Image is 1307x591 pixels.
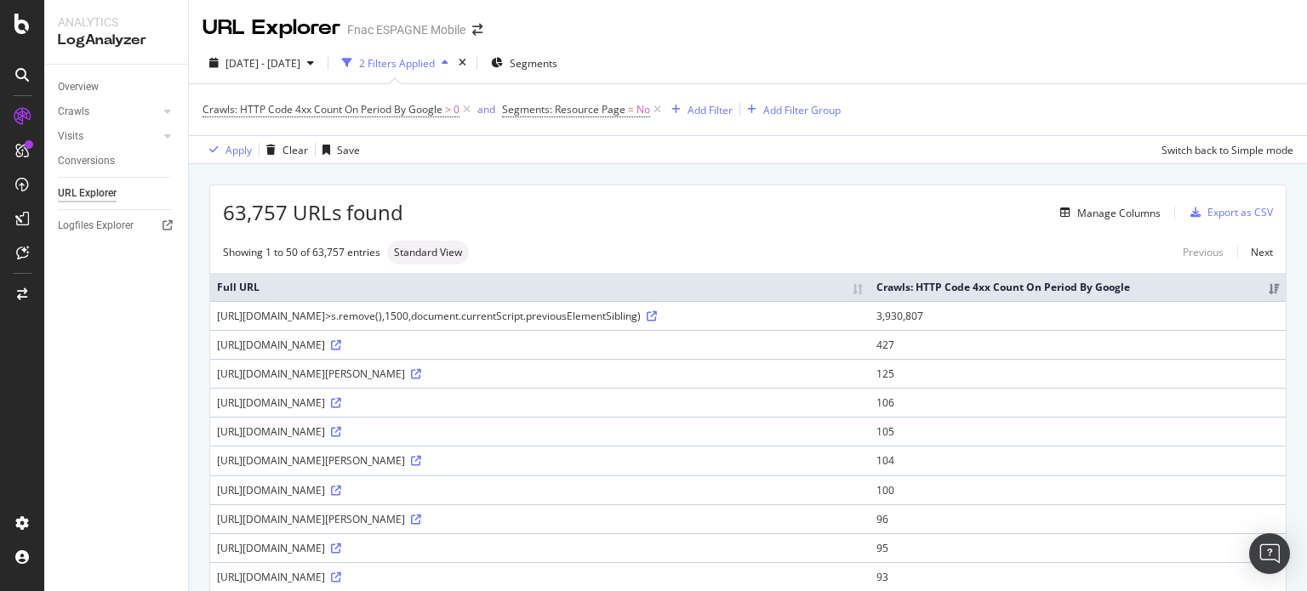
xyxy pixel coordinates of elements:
[1207,205,1273,219] div: Export as CSV
[260,136,308,163] button: Clear
[1053,202,1161,223] button: Manage Columns
[58,103,89,121] div: Crawls
[1161,143,1293,157] div: Switch back to Simple mode
[870,330,1286,359] td: 427
[58,128,83,145] div: Visits
[217,309,863,323] div: [URL][DOMAIN_NAME]>s.remove(),1500,document.currentScript.previousElementSibling)
[217,395,863,410] div: [URL][DOMAIN_NAME]
[225,56,300,71] span: [DATE] - [DATE]
[763,103,841,117] div: Add Filter Group
[1077,206,1161,220] div: Manage Columns
[1184,199,1273,226] button: Export as CSV
[58,103,159,121] a: Crawls
[58,128,159,145] a: Visits
[223,245,380,259] div: Showing 1 to 50 of 63,757 entries
[455,54,470,71] div: times
[217,453,863,468] div: [URL][DOMAIN_NAME][PERSON_NAME]
[870,359,1286,388] td: 125
[217,367,863,381] div: [URL][DOMAIN_NAME][PERSON_NAME]
[870,562,1286,591] td: 93
[217,541,863,555] div: [URL][DOMAIN_NAME]
[445,102,451,116] span: >
[225,143,252,157] div: Apply
[870,504,1286,533] td: 96
[636,98,650,122] span: No
[870,273,1286,301] th: Crawls: HTTP Code 4xx Count On Period By Google: activate to sort column ascending
[1237,240,1273,264] a: Next
[484,49,564,77] button: Segments
[665,99,733,120] button: Add Filter
[58,78,99,96] div: Overview
[740,99,841,120] button: Add Filter Group
[217,483,863,497] div: [URL][DOMAIN_NAME]
[502,102,625,116] span: Segments: Resource Page
[477,102,495,116] div: and
[870,417,1286,446] td: 105
[58,31,174,50] div: LogAnalyzer
[359,56,435,71] div: 2 Filters Applied
[58,185,176,202] a: URL Explorer
[58,14,174,31] div: Analytics
[335,49,455,77] button: 2 Filters Applied
[337,143,360,157] div: Save
[203,49,321,77] button: [DATE] - [DATE]
[283,143,308,157] div: Clear
[870,533,1286,562] td: 95
[203,102,442,116] span: Crawls: HTTP Code 4xx Count On Period By Google
[203,136,252,163] button: Apply
[1249,533,1290,574] div: Open Intercom Messenger
[58,217,134,235] div: Logfiles Explorer
[58,217,176,235] a: Logfiles Explorer
[1155,136,1293,163] button: Switch back to Simple mode
[472,24,482,36] div: arrow-right-arrow-left
[210,273,870,301] th: Full URL: activate to sort column ascending
[870,301,1286,330] td: 3,930,807
[870,446,1286,475] td: 104
[870,388,1286,417] td: 106
[203,14,340,43] div: URL Explorer
[387,241,469,264] div: neutral label
[688,103,733,117] div: Add Filter
[217,512,863,526] div: [URL][DOMAIN_NAME][PERSON_NAME]
[477,101,495,117] button: and
[58,78,176,96] a: Overview
[454,98,459,122] span: 0
[223,198,403,227] span: 63,757 URLs found
[58,152,176,170] a: Conversions
[217,424,863,439] div: [URL][DOMAIN_NAME]
[58,185,117,202] div: URL Explorer
[394,247,462,258] span: Standard View
[58,152,115,170] div: Conversions
[217,570,863,584] div: [URL][DOMAIN_NAME]
[510,56,557,71] span: Segments
[628,102,634,116] span: =
[347,21,465,38] div: Fnac ESPAGNE Mobile
[217,338,863,352] div: [URL][DOMAIN_NAME]
[870,475,1286,504] td: 100
[316,136,360,163] button: Save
